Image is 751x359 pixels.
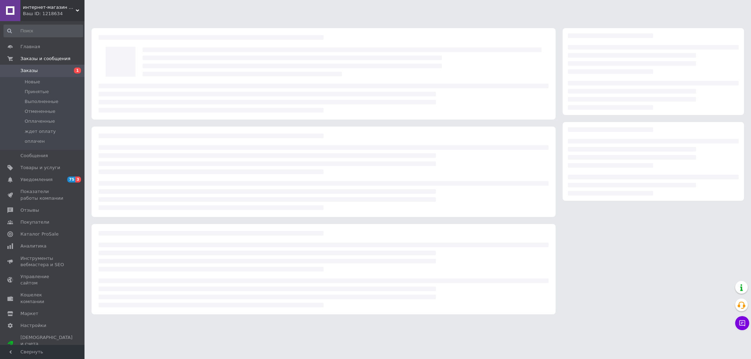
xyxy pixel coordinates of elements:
span: Заказы и сообщения [20,56,70,62]
span: Покупатели [20,219,49,225]
span: Маркет [20,310,38,317]
span: Отмененные [25,108,55,115]
span: Принятые [25,89,49,95]
input: Поиск [4,25,83,37]
span: ждет оплату [25,128,56,135]
div: Ваш ID: 1218634 [23,11,85,17]
span: Главная [20,44,40,50]
span: Аналитика [20,243,46,249]
span: Новые [25,79,40,85]
span: интернет-магазин «VAVILON» [23,4,76,11]
span: Настройки [20,322,46,329]
span: Каталог ProSale [20,231,58,237]
span: 1 [74,68,81,73]
button: Чат с покупателем [735,316,749,330]
span: Инструменты вебмастера и SEO [20,255,65,268]
span: Отзывы [20,207,39,213]
span: [DEMOGRAPHIC_DATA] и счета [20,334,73,354]
span: Показатели работы компании [20,188,65,201]
span: Выполненные [25,98,58,105]
span: Управление сайтом [20,274,65,286]
span: 3 [75,177,81,182]
span: Заказы [20,68,38,74]
span: Кошелек компании [20,292,65,304]
span: оплачен [25,138,45,145]
span: Оплаченные [25,118,55,124]
span: Сообщения [20,153,48,159]
span: 75 [67,177,75,182]
span: Товары и услуги [20,165,60,171]
span: Уведомления [20,177,52,183]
